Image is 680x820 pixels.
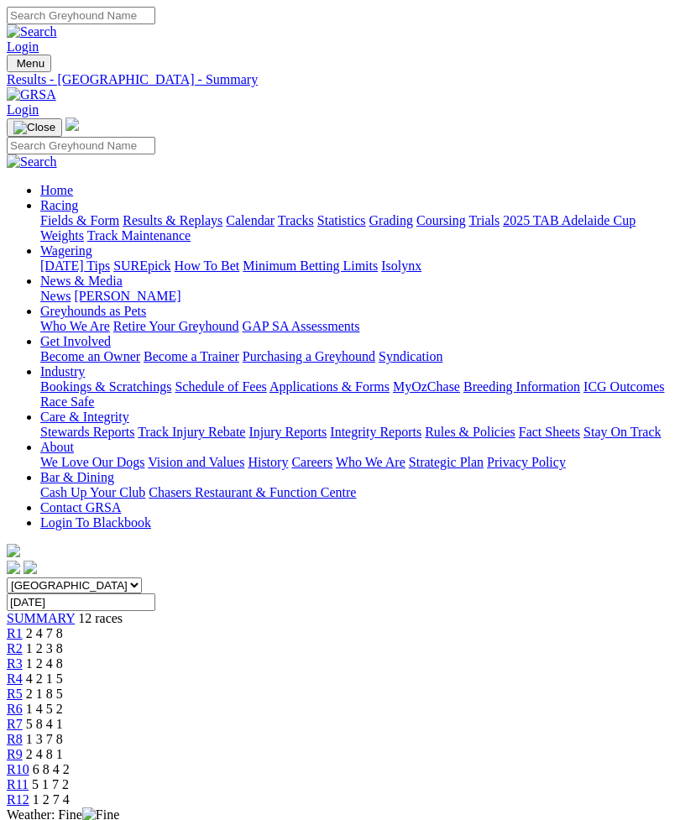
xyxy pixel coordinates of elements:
a: Privacy Policy [487,455,566,469]
img: Close [13,121,55,134]
input: Search [7,7,155,24]
a: SUREpick [113,259,170,273]
div: Bar & Dining [40,485,673,500]
a: Results & Replays [123,213,222,227]
span: 5 1 7 2 [32,777,69,791]
input: Select date [7,593,155,611]
button: Toggle navigation [7,55,51,72]
button: Toggle navigation [7,118,62,137]
a: Tracks [278,213,314,227]
div: News & Media [40,289,673,304]
a: R7 [7,717,23,731]
a: Isolynx [381,259,421,273]
a: Become an Owner [40,349,140,363]
a: Calendar [226,213,275,227]
a: Fields & Form [40,213,119,227]
a: R9 [7,747,23,761]
input: Search [7,137,155,154]
span: 2 1 8 5 [26,687,63,701]
img: logo-grsa-white.png [65,118,79,131]
a: Vision and Values [148,455,244,469]
a: R4 [7,671,23,686]
a: [PERSON_NAME] [74,289,180,303]
a: Track Maintenance [87,228,191,243]
a: Weights [40,228,84,243]
div: Industry [40,379,673,410]
a: R2 [7,641,23,655]
img: Search [7,24,57,39]
a: ICG Outcomes [583,379,664,394]
a: Get Involved [40,334,111,348]
a: Purchasing a Greyhound [243,349,375,363]
span: 5 8 4 1 [26,717,63,731]
a: Bar & Dining [40,470,114,484]
a: Coursing [416,213,466,227]
a: Injury Reports [248,425,327,439]
span: 6 8 4 2 [33,762,70,776]
span: 1 4 5 2 [26,702,63,716]
a: Contact GRSA [40,500,121,514]
span: 2 4 7 8 [26,626,63,640]
span: 1 2 4 8 [26,656,63,671]
div: Get Involved [40,349,673,364]
div: Racing [40,213,673,243]
a: How To Bet [175,259,240,273]
a: R1 [7,626,23,640]
span: 4 2 1 5 [26,671,63,686]
span: 12 races [78,611,123,625]
a: Track Injury Rebate [138,425,245,439]
a: Grading [369,213,413,227]
span: 1 3 7 8 [26,732,63,746]
a: R10 [7,762,29,776]
a: Stewards Reports [40,425,134,439]
a: Home [40,183,73,197]
a: R3 [7,656,23,671]
a: MyOzChase [393,379,460,394]
a: Login To Blackbook [40,515,151,530]
a: Minimum Betting Limits [243,259,378,273]
a: Racing [40,198,78,212]
div: About [40,455,673,470]
a: R11 [7,777,29,791]
span: 1 2 3 8 [26,641,63,655]
div: Care & Integrity [40,425,673,440]
a: Syndication [379,349,442,363]
a: Statistics [317,213,366,227]
span: 2 4 8 1 [26,747,63,761]
a: About [40,440,74,454]
a: Who We Are [40,319,110,333]
a: Stay On Track [583,425,661,439]
div: Wagering [40,259,673,274]
a: Trials [468,213,500,227]
a: R8 [7,732,23,746]
a: Become a Trainer [144,349,239,363]
a: GAP SA Assessments [243,319,360,333]
a: Bookings & Scratchings [40,379,171,394]
a: Results - [GEOGRAPHIC_DATA] - Summary [7,72,673,87]
a: Rules & Policies [425,425,515,439]
a: 2025 TAB Adelaide Cup [503,213,636,227]
span: R12 [7,792,29,807]
a: Chasers Restaurant & Function Centre [149,485,356,499]
a: History [248,455,288,469]
a: Wagering [40,243,92,258]
a: Schedule of Fees [175,379,266,394]
a: News & Media [40,274,123,288]
a: SUMMARY [7,611,75,625]
a: Login [7,39,39,54]
a: Fact Sheets [519,425,580,439]
a: R5 [7,687,23,701]
a: Applications & Forms [269,379,390,394]
img: facebook.svg [7,561,20,574]
a: Race Safe [40,394,94,409]
a: We Love Our Dogs [40,455,144,469]
img: GRSA [7,87,56,102]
